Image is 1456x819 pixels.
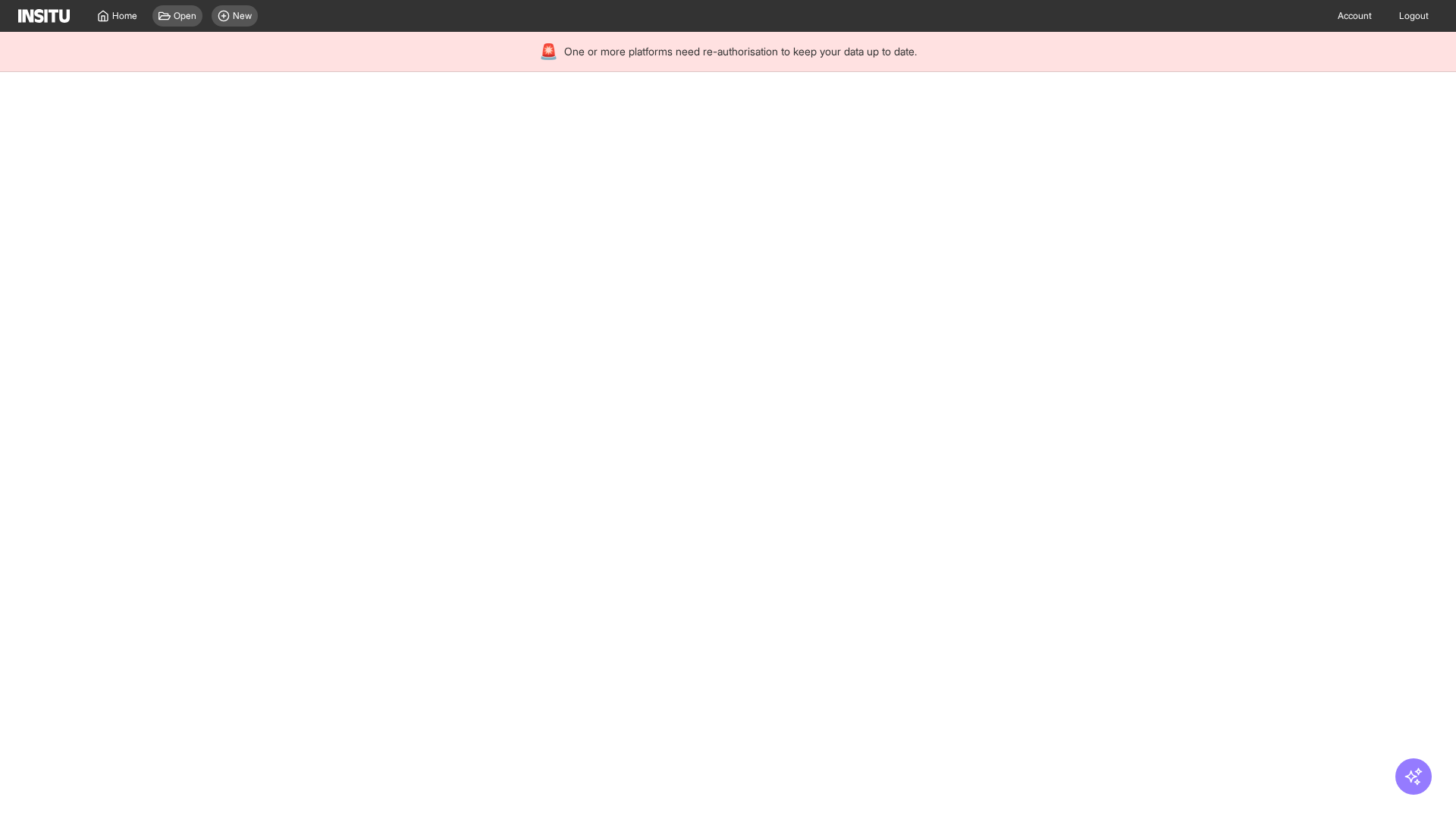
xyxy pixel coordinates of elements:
[233,10,252,22] span: New
[564,44,917,59] span: One or more platforms need re-authorisation to keep your data up to date.
[539,41,558,62] div: 🚨
[174,10,196,22] span: Open
[18,9,70,23] img: Logo
[112,10,137,22] span: Home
